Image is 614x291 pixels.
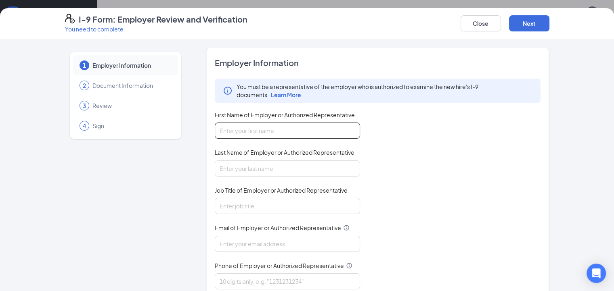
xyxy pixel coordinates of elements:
div: Open Intercom Messenger [587,264,606,283]
span: 1 [83,61,86,69]
input: Enter your first name [215,123,360,139]
span: Review [92,102,170,110]
input: Enter your email address [215,236,360,252]
input: Enter job title [215,198,360,214]
span: Sign [92,122,170,130]
svg: Info [223,86,233,96]
svg: Info [343,224,350,231]
span: You must be a representative of the employer who is authorized to examine the new hire's I-9 docu... [237,83,533,99]
a: Learn More [269,91,301,98]
span: 3 [83,102,86,110]
span: First Name of Employer or Authorized Representative [215,111,355,119]
svg: FormI9EVerifyIcon [65,14,75,23]
span: Email of Employer or Authorized Representative [215,224,341,232]
span: Phone of Employer or Authorized Representative [215,262,344,270]
span: Document Information [92,81,170,89]
span: Learn More [271,91,301,98]
p: You need to complete [65,25,247,33]
input: 10 digits only, e.g. "1231231234" [215,273,360,289]
span: Employer Information [92,61,170,69]
button: Close [461,15,501,31]
span: 2 [83,81,86,89]
span: 4 [83,122,86,130]
span: Employer Information [215,57,541,69]
svg: Info [346,262,352,269]
button: Next [509,15,549,31]
h4: I-9 Form: Employer Review and Verification [79,14,247,25]
span: Job Title of Employer or Authorized Representative [215,186,348,194]
input: Enter your last name [215,160,360,177]
span: Last Name of Employer or Authorized Representative [215,148,354,156]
